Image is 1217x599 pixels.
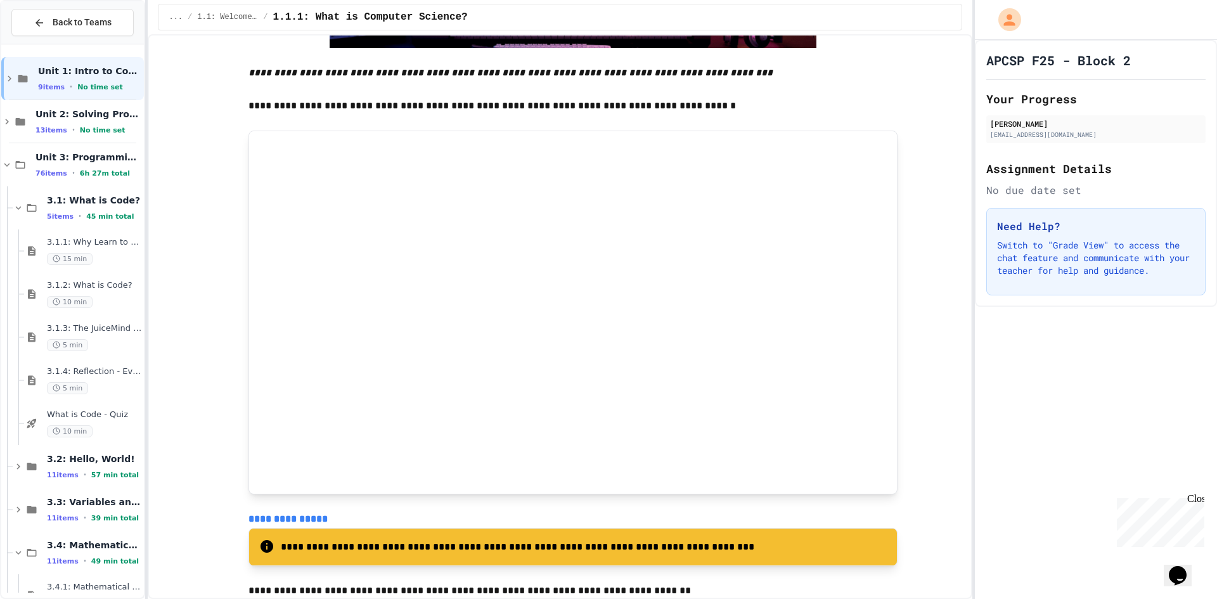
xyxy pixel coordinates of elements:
span: No time set [77,83,123,91]
span: 3.1.1: Why Learn to Program? [47,237,141,248]
span: 10 min [47,296,93,308]
span: / [188,12,192,22]
span: 3.4.1: Mathematical Operators [47,582,141,593]
span: No time set [80,126,126,134]
span: What is Code - Quiz [47,409,141,420]
span: Unit 2: Solving Problems in Computer Science [35,108,141,120]
span: 3.4: Mathematical Operators [47,539,141,551]
span: 57 min total [91,471,139,479]
div: [EMAIL_ADDRESS][DOMAIN_NAME] [990,130,1202,139]
div: No due date set [986,183,1206,198]
span: 49 min total [91,557,139,565]
span: 11 items [47,471,79,479]
div: [PERSON_NAME] [990,118,1202,129]
button: Back to Teams [11,9,134,36]
span: 11 items [47,557,79,565]
span: 5 items [47,212,74,221]
p: Switch to "Grade View" to access the chat feature and communicate with your teacher for help and ... [997,239,1195,277]
span: 5 min [47,382,88,394]
span: Unit 3: Programming with Python [35,151,141,163]
span: 3.3: Variables and Data Types [47,496,141,508]
span: 5 min [47,339,88,351]
span: Back to Teams [53,16,112,29]
div: My Account [985,5,1024,34]
span: 6h 27m total [80,169,130,177]
span: 9 items [38,83,65,91]
span: • [72,125,75,135]
span: 3.1.3: The JuiceMind IDE [47,323,141,334]
span: 11 items [47,514,79,522]
span: Unit 1: Intro to Computer Science [38,65,141,77]
div: Chat with us now!Close [5,5,87,81]
span: 13 items [35,126,67,134]
span: 1.1.1: What is Computer Science? [273,10,467,25]
span: 3.1.2: What is Code? [47,280,141,291]
span: • [84,513,86,523]
span: 1.1: Welcome to Computer Science [197,12,258,22]
span: 15 min [47,253,93,265]
span: 45 min total [86,212,134,221]
h2: Assignment Details [986,160,1206,177]
span: • [70,82,72,92]
iframe: chat widget [1112,493,1204,547]
span: ... [169,12,183,22]
iframe: chat widget [1164,548,1204,586]
h1: APCSP F25 - Block 2 [986,51,1131,69]
span: 3.1: What is Code? [47,195,141,206]
span: • [72,168,75,178]
span: 3.2: Hello, World! [47,453,141,465]
span: 76 items [35,169,67,177]
span: • [79,211,81,221]
span: • [84,470,86,480]
span: / [263,12,267,22]
h2: Your Progress [986,90,1206,108]
span: 10 min [47,425,93,437]
span: 39 min total [91,514,139,522]
span: 3.1.4: Reflection - Evolving Technology [47,366,141,377]
span: • [84,556,86,566]
h3: Need Help? [997,219,1195,234]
